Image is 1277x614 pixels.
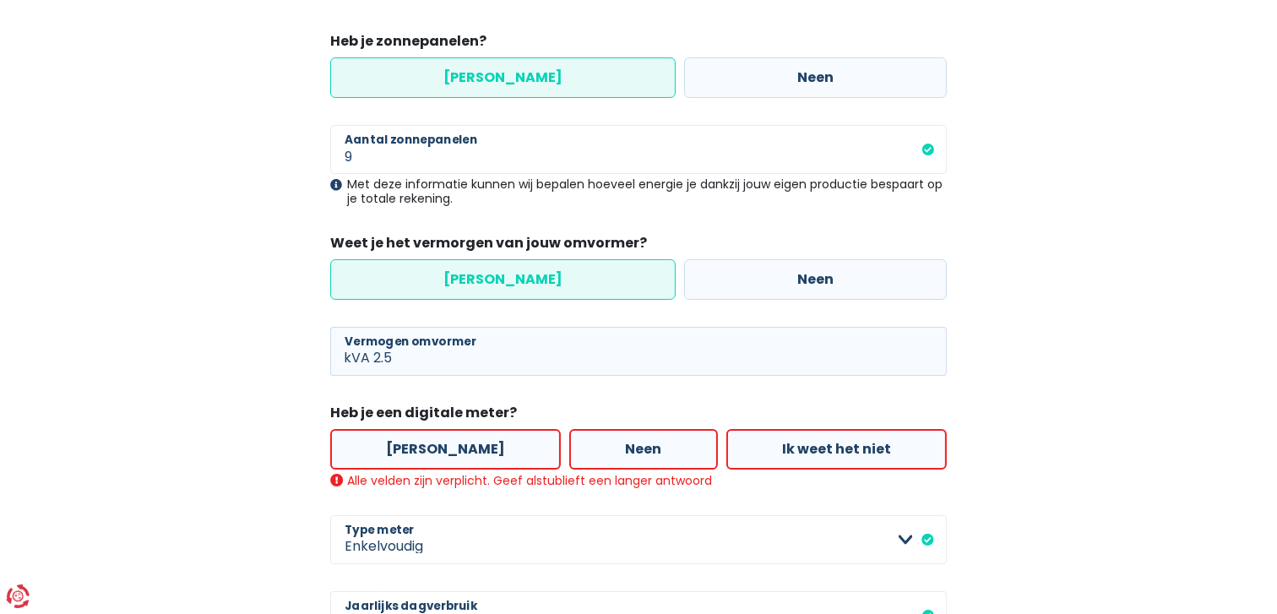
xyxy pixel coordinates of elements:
label: Neen [684,259,947,300]
label: Ik weet het niet [726,429,947,470]
legend: Heb je een digitale meter? [330,403,947,429]
label: Neen [569,429,717,470]
span: kVA [330,327,373,376]
label: [PERSON_NAME] [330,259,676,300]
div: Alle velden zijn verplicht. Geef alstublieft een langer antwoord [330,473,947,488]
label: [PERSON_NAME] [330,429,561,470]
div: Met deze informatie kunnen wij bepalen hoeveel energie je dankzij jouw eigen productie bespaart o... [330,177,947,206]
legend: Weet je het vermorgen van jouw omvormer? [330,233,947,259]
label: [PERSON_NAME] [330,57,676,98]
label: Neen [684,57,947,98]
legend: Heb je zonnepanelen? [330,31,947,57]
